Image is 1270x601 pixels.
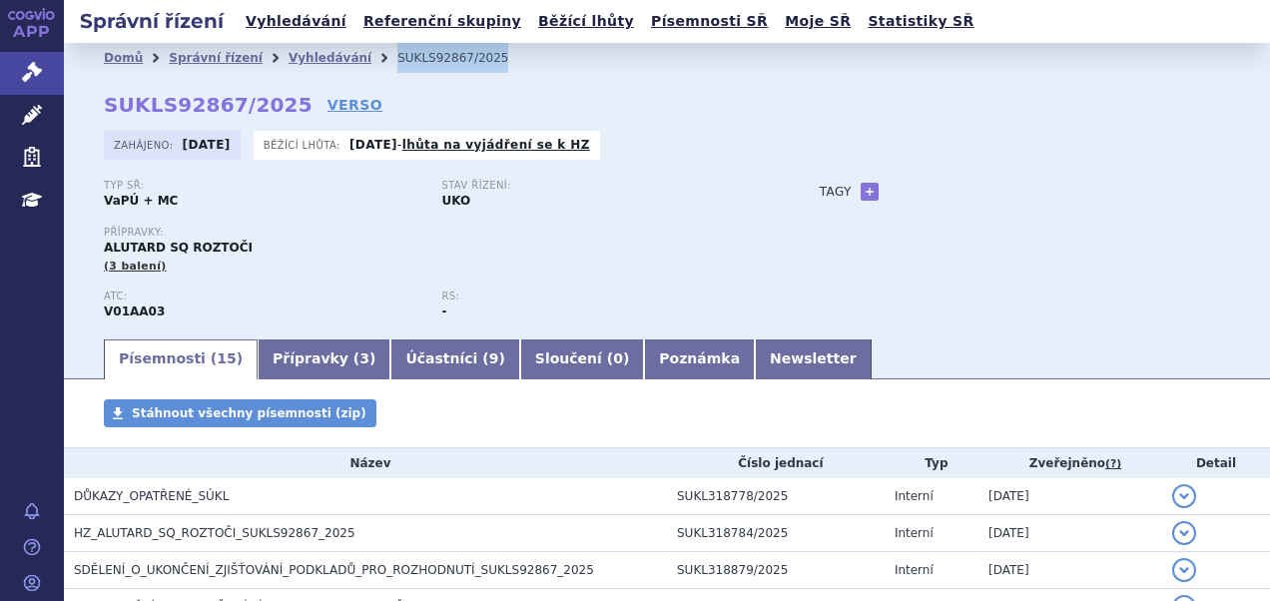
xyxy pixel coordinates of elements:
[104,51,143,65] a: Domů
[183,138,231,152] strong: [DATE]
[441,291,759,302] p: RS:
[104,399,376,427] a: Stáhnout všechny písemnosti (zip)
[402,138,590,152] a: lhůta na vyjádření se k HZ
[240,8,352,35] a: Vyhledávání
[132,406,366,420] span: Stáhnout všechny písemnosti (zip)
[779,8,857,35] a: Moje SŘ
[104,291,421,302] p: ATC:
[258,339,390,379] a: Přípravky (3)
[667,552,885,589] td: SUKL318879/2025
[104,339,258,379] a: Písemnosti (15)
[895,563,934,577] span: Interní
[327,95,382,115] a: VERSO
[441,180,759,192] p: Stav řízení:
[1172,521,1196,545] button: detail
[104,304,165,318] strong: DOMÁCÍ PRACH, ROZTOČI
[74,489,229,503] span: DŮKAZY_OPATŘENÉ_SÚKL
[359,350,369,366] span: 3
[520,339,644,379] a: Sloučení (0)
[667,478,885,515] td: SUKL318778/2025
[978,448,1162,478] th: Zveřejněno
[349,138,397,152] strong: [DATE]
[357,8,527,35] a: Referenční skupiny
[217,350,236,366] span: 15
[1172,484,1196,508] button: detail
[861,183,879,201] a: +
[820,180,852,204] h3: Tagy
[104,93,313,117] strong: SUKLS92867/2025
[74,563,594,577] span: SDĚLENÍ_O_UKONČENÍ_ZJIŠŤOVÁNÍ_PODKLADŮ_PRO_ROZHODNUTÍ_SUKLS92867_2025
[667,515,885,552] td: SUKL318784/2025
[1172,558,1196,582] button: detail
[169,51,263,65] a: Správní řízení
[978,478,1162,515] td: [DATE]
[64,448,667,478] th: Název
[289,51,371,65] a: Vyhledávání
[104,194,178,208] strong: VaPÚ + MC
[114,137,177,153] span: Zahájeno:
[644,339,755,379] a: Poznámka
[895,526,934,540] span: Interní
[667,448,885,478] th: Číslo jednací
[104,260,167,273] span: (3 balení)
[885,448,978,478] th: Typ
[755,339,872,379] a: Newsletter
[390,339,519,379] a: Účastníci (9)
[1105,457,1121,471] abbr: (?)
[862,8,979,35] a: Statistiky SŘ
[104,180,421,192] p: Typ SŘ:
[978,515,1162,552] td: [DATE]
[613,350,623,366] span: 0
[645,8,774,35] a: Písemnosti SŘ
[104,227,780,239] p: Přípravky:
[74,526,355,540] span: HZ_ALUTARD_SQ_ROZTOČI_SUKLS92867_2025
[1162,448,1270,478] th: Detail
[978,552,1162,589] td: [DATE]
[489,350,499,366] span: 9
[104,241,253,255] span: ALUTARD SQ ROZTOČI
[349,137,590,153] p: -
[264,137,344,153] span: Běžící lhůta:
[532,8,640,35] a: Běžící lhůty
[441,194,470,208] strong: UKO
[895,489,934,503] span: Interní
[441,304,446,318] strong: -
[64,7,240,35] h2: Správní řízení
[397,43,534,73] li: SUKLS92867/2025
